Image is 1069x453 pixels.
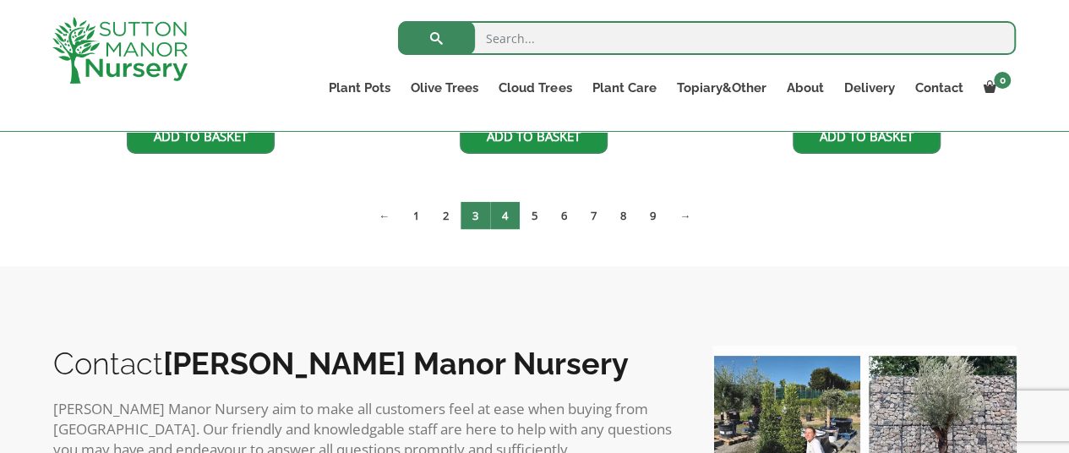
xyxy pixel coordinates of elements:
a: Page 6 [549,202,579,230]
a: Page 1 [401,202,431,230]
input: Search... [398,21,1016,55]
span: Page 3 [461,202,490,230]
a: Olive Trees [401,76,488,100]
img: logo [52,17,188,84]
a: Page 4 [490,202,520,230]
a: Page 7 [579,202,608,230]
a: ← [367,202,401,230]
b: [PERSON_NAME] Manor Nursery [163,346,629,381]
a: Plant Care [581,76,666,100]
a: 0 [973,76,1016,100]
a: Page 5 [520,202,549,230]
nav: Product Pagination [53,201,1017,237]
span: 0 [994,72,1011,89]
a: Page 8 [608,202,638,230]
h2: Contact [53,346,679,381]
a: Topiary&Other [666,76,776,100]
a: Plant Pots [319,76,401,100]
a: Page 2 [431,202,461,230]
a: Delivery [833,76,904,100]
a: Add to basket: “Gnarled Olive Tree J726” [793,118,941,154]
a: → [668,202,702,230]
a: Contact [904,76,973,100]
a: About [776,76,833,100]
a: Add to basket: “Gnarled Olive Tree J722” [460,118,608,154]
a: Add to basket: “Gnarled Olive Tree J723” [127,118,275,154]
a: Page 9 [638,202,668,230]
a: Cloud Trees [488,76,581,100]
